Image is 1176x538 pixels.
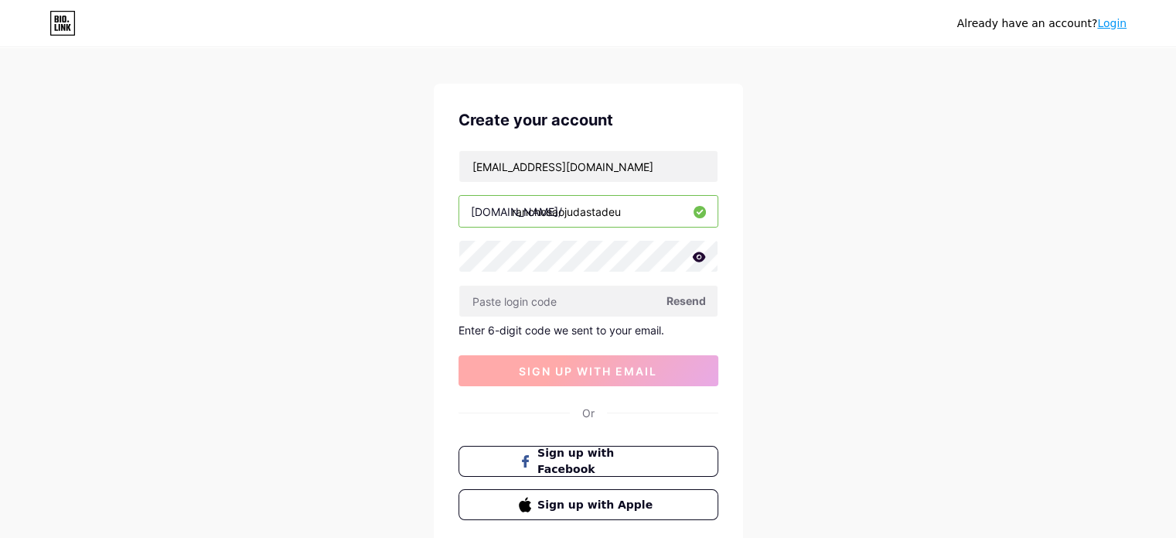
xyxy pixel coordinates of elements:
span: Resend [666,293,706,309]
span: Sign up with Facebook [537,445,657,478]
span: Sign up with Apple [537,497,657,513]
span: sign up with email [519,365,657,378]
button: Sign up with Facebook [458,446,718,477]
a: Login [1097,17,1127,29]
button: Sign up with Apple [458,489,718,520]
input: Paste login code [459,286,718,317]
div: Enter 6-digit code we sent to your email. [458,324,718,337]
input: Email [459,151,718,182]
div: Already have an account? [957,15,1127,32]
div: Or [582,405,595,421]
button: sign up with email [458,355,718,386]
div: Create your account [458,108,718,132]
div: [DOMAIN_NAME]/ [471,204,562,220]
input: username [459,196,718,227]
